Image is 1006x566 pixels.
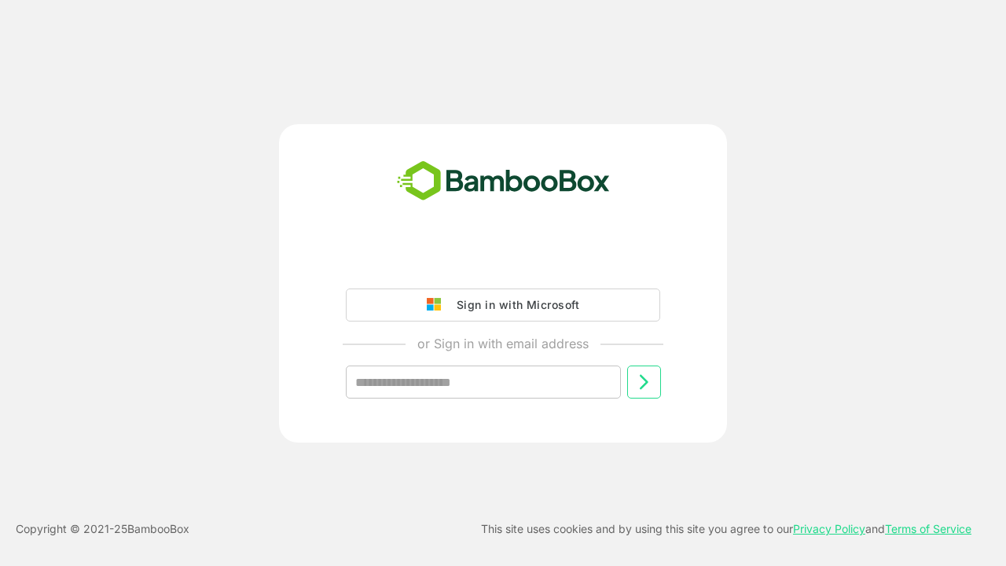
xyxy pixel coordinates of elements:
img: bamboobox [388,156,619,208]
button: Sign in with Microsoft [346,289,660,322]
p: This site uses cookies and by using this site you agree to our and [481,520,971,538]
p: or Sign in with email address [417,334,589,353]
a: Terms of Service [885,522,971,535]
a: Privacy Policy [793,522,865,535]
p: Copyright © 2021- 25 BambooBox [16,520,189,538]
div: Sign in with Microsoft [449,295,579,315]
img: google [427,298,449,312]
